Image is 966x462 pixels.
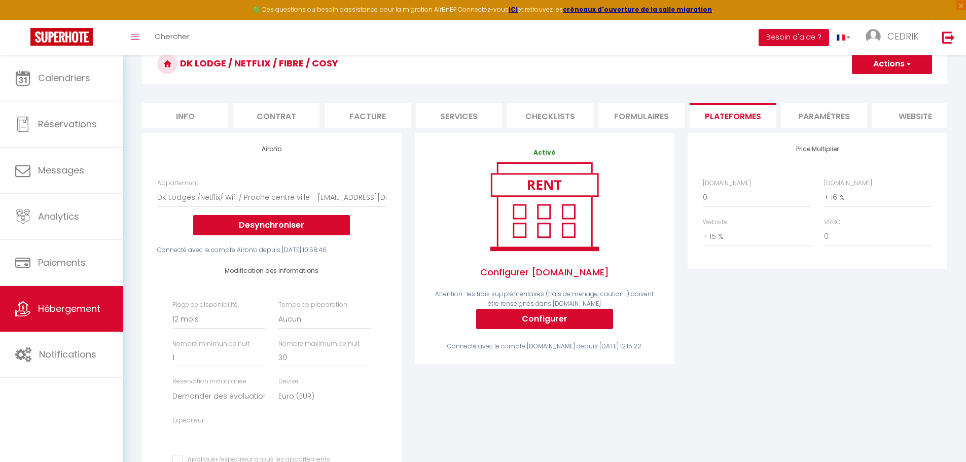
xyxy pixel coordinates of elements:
[690,103,776,128] li: Plateformes
[430,255,659,290] span: Configurer [DOMAIN_NAME]
[759,29,829,46] button: Besoin d'aide ?
[703,179,751,188] label: [DOMAIN_NAME]
[157,146,386,153] h4: Airbnb
[923,416,958,454] iframe: Chat
[233,103,319,128] li: Contrat
[563,5,712,14] a: créneaux d'ouverture de la salle migration
[38,164,84,176] span: Messages
[781,103,867,128] li: Paramètres
[172,377,246,386] label: Réservation instantanée
[509,5,518,14] a: ICI
[476,309,613,329] button: Configurer
[193,215,350,235] button: Desynchroniser
[887,30,919,43] span: CEDRIK
[416,103,502,128] li: Services
[703,146,932,153] h4: Price Multiplier
[824,218,841,227] label: VRBO
[278,339,360,349] label: Nombre maximum de nuit
[8,4,39,34] button: Ouvrir le widget de chat LiveChat
[172,267,371,274] h4: Modification des informations
[325,103,411,128] li: Facture
[155,31,190,42] span: Chercher
[507,103,593,128] li: Checklists
[172,416,204,425] label: Expéditeur
[39,348,96,361] span: Notifications
[278,300,347,310] label: Temps de préparation
[430,148,659,158] p: Activé
[30,28,93,46] img: Super Booking
[435,290,654,308] span: Attention : les frais supplémentaires (frais de ménage, caution...) doivent être renseignés dans ...
[703,218,727,227] label: Website
[824,179,872,188] label: [DOMAIN_NAME]
[172,339,249,349] label: Nombre minimun de nuit
[38,210,79,223] span: Analytics
[157,245,386,255] div: Connecté avec le compte Airbnb depuis [DATE] 10:58:46
[38,302,100,315] span: Hébergement
[598,103,685,128] li: Formulaires
[430,342,659,351] div: Connecté avec le compte [DOMAIN_NAME] depuis [DATE] 12:15:22
[142,44,947,84] h3: DK Lodge / NETFLIX / FIBRE / COSY
[866,29,881,44] img: ...
[942,31,955,44] img: logout
[480,158,609,255] img: rent.png
[872,103,958,128] li: website
[38,72,90,84] span: Calendriers
[858,20,932,55] a: ... CEDRIK
[38,256,86,269] span: Paiements
[38,118,97,130] span: Réservations
[142,103,228,128] li: Info
[852,54,932,74] button: Actions
[157,179,198,188] label: Appartement
[147,20,197,55] a: Chercher
[278,377,299,386] label: Devise
[172,300,238,310] label: Plage de disponibilité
